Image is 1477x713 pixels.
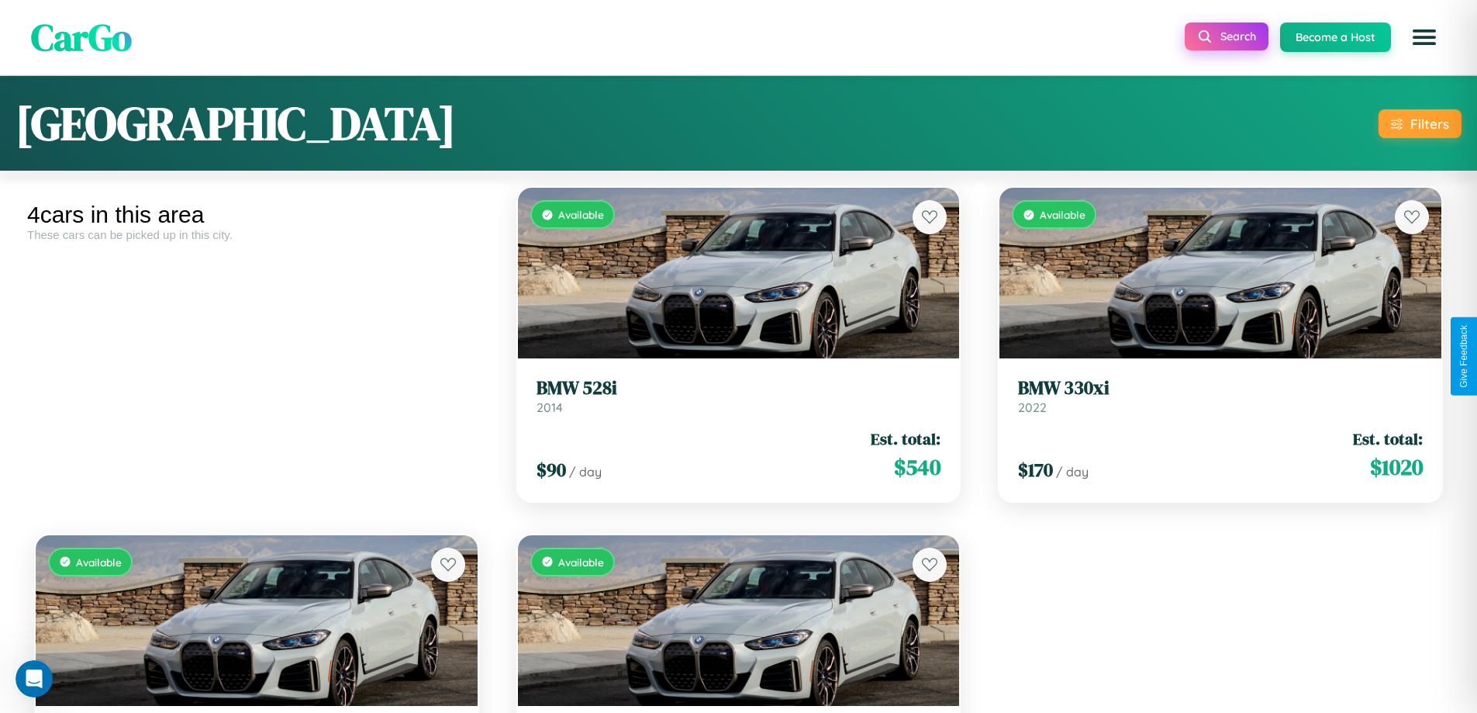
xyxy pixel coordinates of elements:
[27,228,486,241] div: These cars can be picked up in this city.
[1018,377,1423,400] h3: BMW 330xi
[1185,22,1268,50] button: Search
[1040,208,1085,221] span: Available
[31,12,132,63] span: CarGo
[558,208,604,221] span: Available
[16,92,456,155] h1: [GEOGRAPHIC_DATA]
[1353,427,1423,450] span: Est. total:
[1458,325,1469,388] div: Give Feedback
[537,377,941,415] a: BMW 528i2014
[1018,377,1423,415] a: BMW 330xi2022
[537,457,566,483] span: $ 90
[1280,22,1391,52] button: Become a Host
[1379,109,1461,138] button: Filters
[537,377,941,400] h3: BMW 528i
[1410,116,1449,132] div: Filters
[1370,452,1423,483] span: $ 1020
[27,202,486,228] div: 4 cars in this area
[16,660,53,697] iframe: Intercom live chat
[1056,464,1089,479] span: / day
[1403,16,1446,59] button: Open menu
[569,464,602,479] span: / day
[871,427,940,450] span: Est. total:
[537,400,563,415] span: 2014
[894,452,940,483] span: $ 540
[1018,457,1053,483] span: $ 170
[76,556,122,569] span: Available
[1220,29,1256,43] span: Search
[1018,400,1047,415] span: 2022
[558,556,604,569] span: Available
